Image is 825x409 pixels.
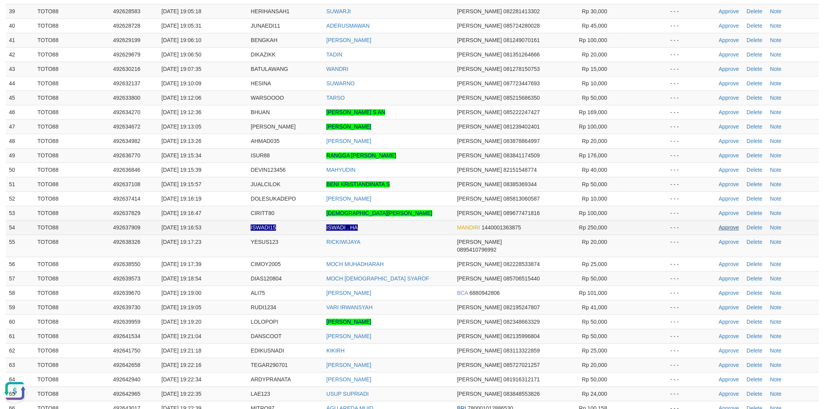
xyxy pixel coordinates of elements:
[326,196,371,202] a: [PERSON_NAME]
[326,391,369,397] a: USUP SUPRIADI
[161,261,201,267] span: [DATE] 19:17:39
[326,210,432,216] a: [DEMOGRAPHIC_DATA][PERSON_NAME]
[747,138,762,144] a: Delete
[719,376,739,383] a: Approve
[504,109,540,115] span: Copy 085222247427 to clipboard
[579,290,607,296] span: Rp 101,000
[326,66,348,72] a: WANDRI
[667,47,716,62] td: - - -
[747,8,762,14] a: Delete
[582,66,607,72] span: Rp 15,000
[667,206,716,220] td: - - -
[326,376,371,383] a: [PERSON_NAME]
[770,8,782,14] a: Note
[161,66,201,72] span: [DATE] 19:07:35
[770,290,782,296] a: Note
[770,376,782,383] a: Note
[161,95,201,101] span: [DATE] 19:12:06
[579,109,607,115] span: Rp 169,000
[719,66,739,72] a: Approve
[667,148,716,162] td: - - -
[719,181,739,187] a: Approve
[326,275,429,282] a: MOCH [DEMOGRAPHIC_DATA] SYAROF
[747,391,762,397] a: Delete
[34,300,110,314] td: TOTO88
[457,275,502,282] span: [PERSON_NAME]
[326,95,345,101] a: TARSO
[504,261,540,267] span: Copy 082228533874 to clipboard
[6,271,34,286] td: 57
[667,62,716,76] td: - - -
[251,290,265,296] span: ALI75
[667,162,716,177] td: - - -
[251,167,286,173] span: DEVIN123456
[34,206,110,220] td: TOTO88
[719,51,739,58] a: Approve
[582,261,607,267] span: Rp 25,000
[770,167,782,173] a: Note
[667,105,716,119] td: - - -
[113,275,140,282] span: 492639573
[747,123,762,130] a: Delete
[747,210,762,216] a: Delete
[326,8,351,14] a: SUWARJI
[719,275,739,282] a: Approve
[251,23,280,29] span: JUNAEDI11
[113,23,140,29] span: 492628728
[457,109,502,115] span: [PERSON_NAME]
[504,8,540,14] span: Copy 082281413302 to clipboard
[251,37,277,43] span: BENGKAH
[34,76,110,90] td: TOTO88
[34,177,110,191] td: TOTO88
[6,257,34,271] td: 56
[457,247,497,253] span: Copy 0895410796992 to clipboard
[457,66,502,72] span: [PERSON_NAME]
[667,191,716,206] td: - - -
[326,224,358,231] a: ISWADI . HA
[747,290,762,296] a: Delete
[34,271,110,286] td: TOTO88
[34,90,110,105] td: TOTO88
[34,62,110,76] td: TOTO88
[719,239,739,245] a: Approve
[747,80,762,86] a: Delete
[457,167,502,173] span: [PERSON_NAME]
[747,109,762,115] a: Delete
[582,196,607,202] span: Rp 10,000
[251,152,270,159] span: ISUR88
[326,239,360,245] a: RICKIWIJAYA
[770,224,782,231] a: Note
[457,224,480,231] span: MANDIRI
[251,224,276,231] span: Nama rekening ada tanda titik/strip, harap diedit
[251,210,274,216] span: CIRITT80
[770,275,782,282] a: Note
[770,51,782,58] a: Note
[113,8,140,14] span: 492628583
[326,290,371,296] a: [PERSON_NAME]
[770,123,782,130] a: Note
[326,23,370,29] a: ADERUSMAWAN
[667,234,716,257] td: - - -
[504,275,540,282] span: Copy 085706515440 to clipboard
[251,66,288,72] span: BATULAWANG
[747,196,762,202] a: Delete
[719,37,739,43] a: Approve
[6,206,34,220] td: 53
[326,37,371,43] a: [PERSON_NAME]
[457,181,502,187] span: [PERSON_NAME]
[113,290,140,296] span: 492639670
[667,134,716,148] td: - - -
[326,347,345,354] a: KIKIRH
[457,239,502,245] span: [PERSON_NAME]
[582,8,607,14] span: Rp 30,000
[747,333,762,339] a: Delete
[6,148,34,162] td: 49
[34,4,110,18] td: TOTO88
[504,167,537,173] span: Copy 82151548774 to clipboard
[161,8,201,14] span: [DATE] 19:05:18
[113,66,140,72] span: 492630216
[747,239,762,245] a: Delete
[667,76,716,90] td: - - -
[161,304,201,310] span: [DATE] 19:19:05
[251,196,296,202] span: DOLESUKADEPO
